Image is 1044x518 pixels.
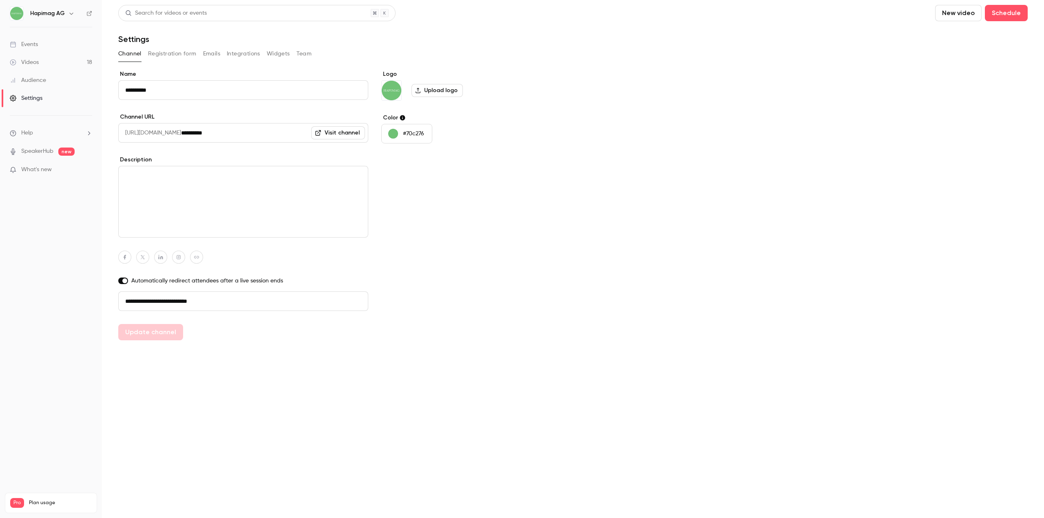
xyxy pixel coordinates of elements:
[30,9,65,18] h6: Hapimag AG
[10,498,24,508] span: Pro
[382,81,401,100] img: Hapimag AG
[10,7,23,20] img: Hapimag AG
[21,165,52,174] span: What's new
[381,70,507,78] label: Logo
[118,47,142,60] button: Channel
[21,129,33,137] span: Help
[118,156,368,164] label: Description
[403,130,424,138] p: #70c276
[203,47,220,60] button: Emails
[267,47,290,60] button: Widgets
[227,47,260,60] button: Integrations
[29,500,92,506] span: Plan usage
[381,114,507,122] label: Color
[10,58,39,66] div: Videos
[10,129,92,137] li: help-dropdown-opener
[118,123,181,143] span: [URL][DOMAIN_NAME]
[935,5,982,21] button: New video
[148,47,197,60] button: Registration form
[381,124,432,143] button: #70c276
[118,277,368,285] label: Automatically redirect attendees after a live session ends
[58,148,75,156] span: new
[296,47,312,60] button: Team
[10,40,38,48] div: Events
[21,147,53,156] a: SpeakerHub
[381,70,507,101] section: Logo
[118,34,149,44] h1: Settings
[311,126,365,139] a: Visit channel
[985,5,1028,21] button: Schedule
[411,84,463,97] label: Upload logo
[118,113,368,121] label: Channel URL
[125,9,207,18] div: Search for videos or events
[118,70,368,78] label: Name
[10,94,42,102] div: Settings
[10,76,46,84] div: Audience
